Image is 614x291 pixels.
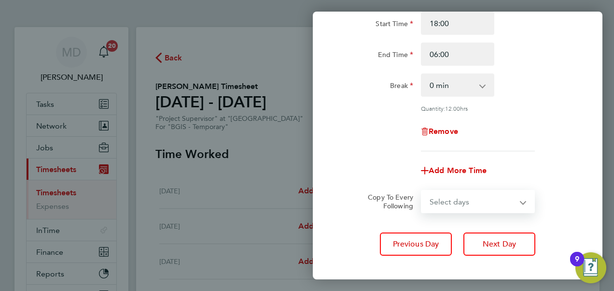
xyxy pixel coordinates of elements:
[421,104,535,112] div: Quantity: hrs
[421,43,494,66] input: E.g. 18:00
[376,19,413,31] label: Start Time
[575,252,606,283] button: Open Resource Center, 9 new notifications
[483,239,516,249] span: Next Day
[575,259,579,272] div: 9
[360,193,413,210] label: Copy To Every Following
[429,166,487,175] span: Add More Time
[421,12,494,35] input: E.g. 08:00
[463,233,535,256] button: Next Day
[429,127,458,136] span: Remove
[390,81,413,93] label: Break
[421,167,487,175] button: Add More Time
[445,104,460,112] span: 12.00
[380,233,452,256] button: Previous Day
[421,128,458,135] button: Remove
[393,239,439,249] span: Previous Day
[378,50,413,62] label: End Time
